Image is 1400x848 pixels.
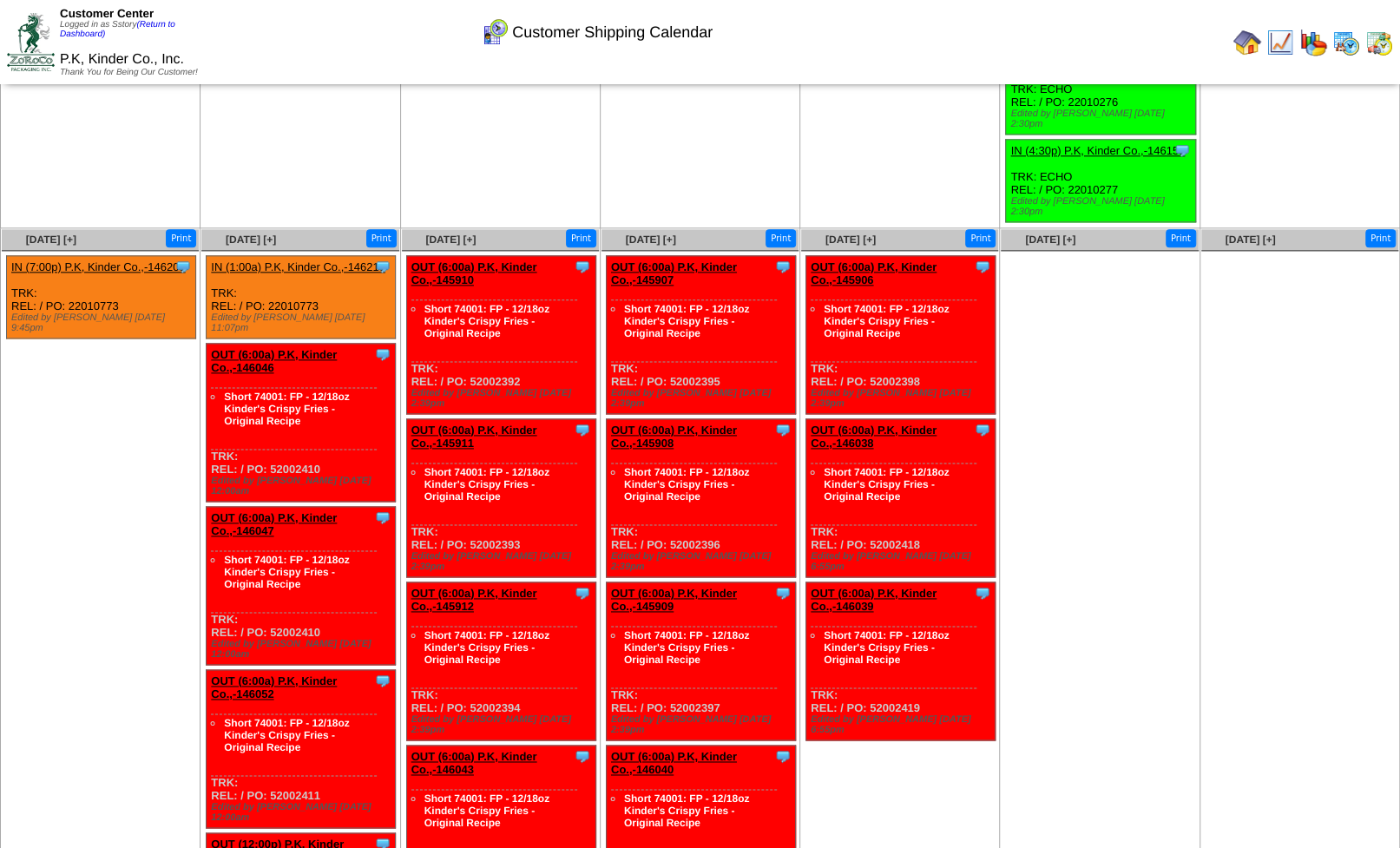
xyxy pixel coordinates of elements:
[224,554,350,590] a: Short 74001: FP - 12/18oz Kinder's Crispy Fries - Original Recipe
[774,258,792,275] img: Tooltip
[374,509,391,526] img: Tooltip
[574,421,591,438] img: Tooltip
[624,792,750,829] a: Short 74001: FP - 12/18oz Kinder's Crispy Fries - Original Recipe
[424,792,550,829] a: Short 74001: FP - 12/18oz Kinder's Crispy Fries - Original Recipe
[1006,52,1195,135] div: TRK: ECHO REL: / PO: 22010276
[825,233,876,246] a: [DATE] [+]
[374,258,391,275] img: Tooltip
[11,260,186,273] a: IN (7:00p) P.K, Kinder Co.,-146209
[1166,229,1196,247] button: Print
[424,303,550,339] a: Short 74001: FP - 12/18oz Kinder's Crispy Fries - Original Recipe
[806,582,996,740] div: TRK: REL: / PO: 52002419
[411,750,537,776] a: OUT (6:00a) P.K, Kinder Co.,-146043
[611,388,795,409] div: Edited by [PERSON_NAME] [DATE] 2:39pm
[611,750,737,776] a: OUT (6:00a) P.K, Kinder Co.,-146040
[606,582,795,740] div: TRK: REL: / PO: 52002397
[965,229,996,247] button: Print
[207,507,396,665] div: TRK: REL: / PO: 52002410
[974,258,991,275] img: Tooltip
[166,229,196,247] button: Print
[811,260,937,286] a: OUT (6:00a) P.K, Kinder Co.,-145906
[811,551,995,572] div: Edited by [PERSON_NAME] [DATE] 6:55pm
[1010,108,1194,129] div: Edited by [PERSON_NAME] [DATE] 2:30pm
[1173,141,1191,159] img: Tooltip
[211,260,385,273] a: IN (1:00a) P.K, Kinder Co.,-146210
[611,587,737,613] a: OUT (6:00a) P.K, Kinder Co.,-145909
[606,419,795,577] div: TRK: REL: / PO: 52002396
[374,345,391,363] img: Tooltip
[606,256,795,414] div: TRK: REL: / PO: 52002395
[824,466,950,503] a: Short 74001: FP - 12/18oz Kinder's Crispy Fries - Original Recipe
[774,584,792,601] img: Tooltip
[1006,140,1195,222] div: TRK: ECHO REL: / PO: 22010277
[211,802,395,823] div: Edited by [PERSON_NAME] [DATE] 12:00am
[824,629,950,666] a: Short 74001: FP - 12/18oz Kinder's Crispy Fries - Original Recipe
[1225,233,1275,246] a: [DATE] [+]
[811,424,937,450] a: OUT (6:00a) P.K, Kinder Co.,-146038
[1332,29,1360,56] img: calendarprod.gif
[411,388,595,409] div: Edited by [PERSON_NAME] [DATE] 2:39pm
[1025,233,1075,246] a: [DATE] [+]
[624,303,750,339] a: Short 74001: FP - 12/18oz Kinder's Crispy Fries - Original Recipe
[574,584,591,601] img: Tooltip
[481,18,509,46] img: calendarcustomer.gif
[1299,29,1327,56] img: graph.gif
[174,258,192,275] img: Tooltip
[7,13,55,71] img: ZoRoCo_Logo(Green%26Foil)%20jpg.webp
[811,587,937,613] a: OUT (6:00a) P.K, Kinder Co.,-146039
[974,584,991,601] img: Tooltip
[611,424,737,450] a: OUT (6:00a) P.K, Kinder Co.,-145908
[207,670,396,828] div: TRK: REL: / PO: 52002411
[626,233,676,246] a: [DATE] [+]
[1266,29,1294,56] img: line_graph.gif
[60,52,184,67] span: P.K, Kinder Co., Inc.
[211,312,395,333] div: Edited by [PERSON_NAME] [DATE] 11:07pm
[211,348,337,374] a: OUT (6:00a) P.K, Kinder Co.,-146046
[366,229,397,247] button: Print
[624,629,750,666] a: Short 74001: FP - 12/18oz Kinder's Crispy Fries - Original Recipe
[806,256,996,414] div: TRK: REL: / PO: 52002398
[811,388,995,409] div: Edited by [PERSON_NAME] [DATE] 2:39pm
[211,639,395,660] div: Edited by [PERSON_NAME] [DATE] 12:00am
[224,717,350,753] a: Short 74001: FP - 12/18oz Kinder's Crispy Fries - Original Recipe
[811,714,995,735] div: Edited by [PERSON_NAME] [DATE] 6:55pm
[611,551,795,572] div: Edited by [PERSON_NAME] [DATE] 2:39pm
[774,421,792,438] img: Tooltip
[211,674,337,700] a: OUT (6:00a) P.K, Kinder Co.,-146052
[406,582,595,740] div: TRK: REL: / PO: 52002394
[26,233,76,246] a: [DATE] [+]
[425,233,476,246] a: [DATE] [+]
[406,419,595,577] div: TRK: REL: / PO: 52002393
[974,421,991,438] img: Tooltip
[566,229,596,247] button: Print
[411,714,595,735] div: Edited by [PERSON_NAME] [DATE] 2:39pm
[211,511,337,537] a: OUT (6:00a) P.K, Kinder Co.,-146047
[60,20,175,39] a: (Return to Dashboard)
[766,229,796,247] button: Print
[611,714,795,735] div: Edited by [PERSON_NAME] [DATE] 2:39pm
[406,256,595,414] div: TRK: REL: / PO: 52002392
[374,672,391,689] img: Tooltip
[224,391,350,427] a: Short 74001: FP - 12/18oz Kinder's Crispy Fries - Original Recipe
[512,23,713,42] span: Customer Shipping Calendar
[207,256,396,339] div: TRK: REL: / PO: 22010773
[1365,29,1393,56] img: calendarinout.gif
[611,260,737,286] a: OUT (6:00a) P.K, Kinder Co.,-145907
[1010,196,1194,217] div: Edited by [PERSON_NAME] [DATE] 2:30pm
[624,466,750,503] a: Short 74001: FP - 12/18oz Kinder's Crispy Fries - Original Recipe
[574,258,591,275] img: Tooltip
[411,551,595,572] div: Edited by [PERSON_NAME] [DATE] 2:39pm
[226,233,276,246] a: [DATE] [+]
[60,7,154,20] span: Customer Center
[7,256,196,339] div: TRK: REL: / PO: 22010773
[411,587,537,613] a: OUT (6:00a) P.K, Kinder Co.,-145912
[411,424,537,450] a: OUT (6:00a) P.K, Kinder Co.,-145911
[424,629,550,666] a: Short 74001: FP - 12/18oz Kinder's Crispy Fries - Original Recipe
